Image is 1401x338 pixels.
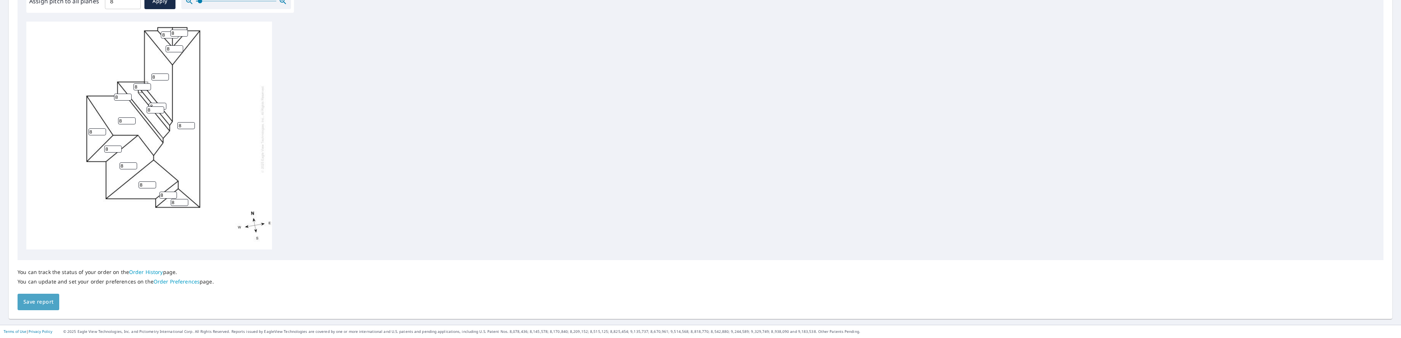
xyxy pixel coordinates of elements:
[129,268,163,275] a: Order History
[23,297,53,307] span: Save report
[4,329,52,334] p: |
[63,329,1397,334] p: © 2025 Eagle View Technologies, Inc. and Pictometry International Corp. All Rights Reserved. Repo...
[18,294,59,310] button: Save report
[154,278,200,285] a: Order Preferences
[18,269,214,275] p: You can track the status of your order on the page.
[18,278,214,285] p: You can update and set your order preferences on the page.
[4,329,26,334] a: Terms of Use
[29,329,52,334] a: Privacy Policy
